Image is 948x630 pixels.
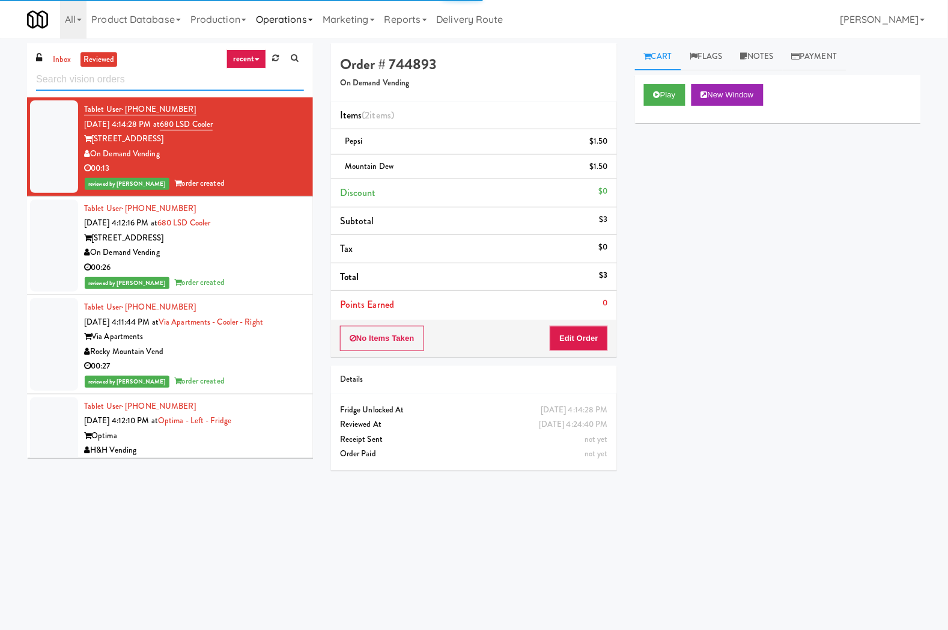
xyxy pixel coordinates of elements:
span: · [PHONE_NUMBER] [121,400,196,412]
button: Edit Order [550,326,608,351]
input: Search vision orders [36,69,304,91]
div: $0 [599,240,608,255]
span: [DATE] 4:12:16 PM at [84,217,157,228]
a: 680 LSD Cooler [157,217,210,228]
a: Tablet User· [PHONE_NUMBER] [84,103,196,115]
a: Tablet User· [PHONE_NUMBER] [84,301,196,313]
div: Via Apartments [84,329,304,344]
span: · [PHONE_NUMBER] [121,103,196,115]
span: · [PHONE_NUMBER] [121,301,196,313]
span: Items [340,108,394,122]
span: [DATE] 4:12:10 PM at [84,415,158,426]
span: [DATE] 4:11:44 PM at [84,316,159,328]
div: H&H Vending [84,443,304,458]
div: Rocky Mountain Vend [84,344,304,359]
div: Order Paid [340,447,608,462]
a: Notes [732,43,783,70]
span: order created [175,375,225,387]
div: 00:27 [84,359,304,374]
span: (2 ) [362,108,395,122]
div: Receipt Sent [340,432,608,447]
li: Tablet User· [PHONE_NUMBER][DATE] 4:12:10 PM atOptima - Left - FridgeOptimaH&H Vending00:05review... [27,394,313,494]
span: reviewed by [PERSON_NAME] [85,277,169,289]
a: Flags [681,43,732,70]
a: inbox [50,52,74,67]
span: Subtotal [340,214,374,228]
div: On Demand Vending [84,245,304,260]
div: 00:26 [84,260,304,275]
button: No Items Taken [340,326,424,351]
div: 0 [603,296,608,311]
div: $3 [600,268,608,283]
li: Tablet User· [PHONE_NUMBER][DATE] 4:14:28 PM at680 LSD Cooler[STREET_ADDRESS]On Demand Vending00:... [27,97,313,197]
div: [STREET_ADDRESS] [84,132,304,147]
div: [DATE] 4:14:28 PM [541,403,608,418]
span: Total [340,270,359,284]
span: Mountain Dew [345,161,393,172]
div: [STREET_ADDRESS] [84,231,304,246]
div: 00:13 [84,161,304,176]
li: Tablet User· [PHONE_NUMBER][DATE] 4:12:16 PM at680 LSD Cooler[STREET_ADDRESS]On Demand Vending00:... [27,197,313,296]
a: Payment [783,43,846,70]
li: Tablet User· [PHONE_NUMBER][DATE] 4:11:44 PM atVia Apartments - Cooler - RightVia ApartmentsRocky... [27,295,313,394]
span: · [PHONE_NUMBER] [121,203,196,214]
div: On Demand Vending [84,147,304,162]
button: Play [644,84,685,106]
span: order created [175,277,225,288]
span: Pepsi [345,135,363,147]
div: $1.50 [590,159,609,174]
span: reviewed by [PERSON_NAME] [85,376,169,388]
a: Via Apartments - Cooler - Right [159,316,263,328]
a: reviewed [81,52,118,67]
span: Points Earned [340,298,394,311]
a: Tablet User· [PHONE_NUMBER] [84,203,196,214]
span: not yet [585,448,608,459]
div: Reviewed At [340,417,608,432]
span: Discount [340,186,376,200]
div: Fridge Unlocked At [340,403,608,418]
div: [DATE] 4:24:40 PM [539,417,608,432]
a: Optima - Left - Fridge [158,415,231,426]
a: 680 LSD Cooler [160,118,213,130]
img: Micromart [27,9,48,30]
span: not yet [585,433,608,445]
div: $3 [600,212,608,227]
a: Tablet User· [PHONE_NUMBER] [84,400,196,412]
span: reviewed by [PERSON_NAME] [85,178,169,190]
ng-pluralize: items [370,108,392,122]
h4: Order # 744893 [340,57,608,72]
span: Tax [340,242,353,255]
div: Details [340,372,608,387]
h5: On Demand Vending [340,79,608,88]
a: recent [226,49,266,69]
a: Cart [635,43,681,70]
div: Optima [84,429,304,444]
span: [DATE] 4:14:28 PM at [84,118,160,130]
button: New Window [691,84,764,106]
span: order created [175,177,225,189]
div: $1.50 [590,134,609,149]
div: $0 [599,184,608,199]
